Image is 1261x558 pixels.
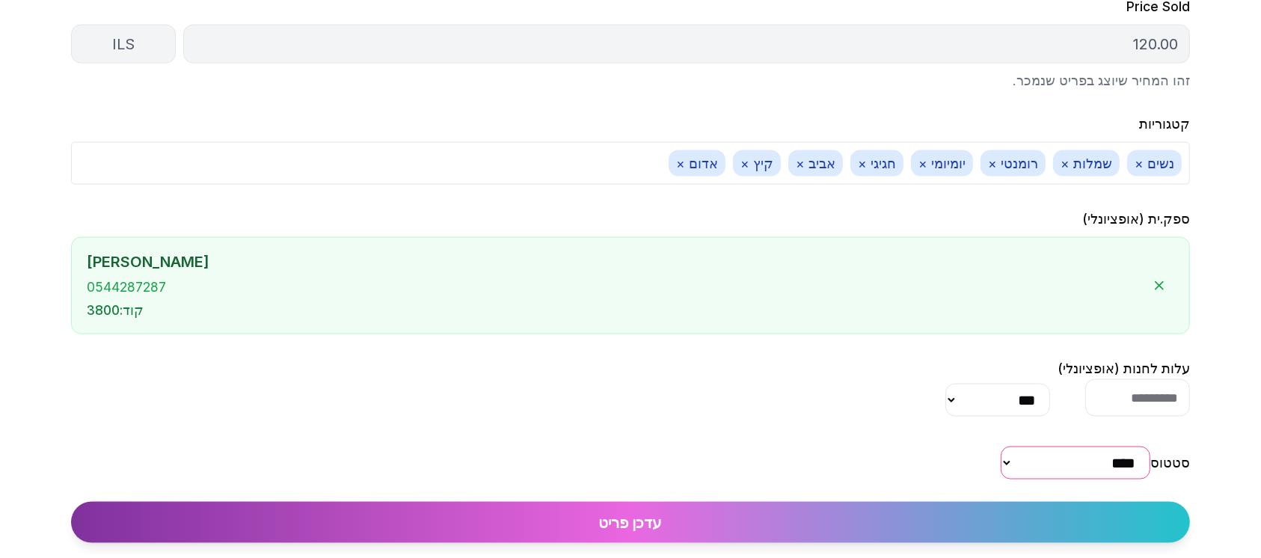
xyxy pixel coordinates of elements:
span: רומנטי [981,150,1046,177]
div: [PERSON_NAME] [87,253,1144,272]
span: חגיגי [850,150,903,177]
p: זהו המחיר שיוצג בפריט שנמכר. [71,71,1190,90]
label: סטטוס [1150,455,1190,470]
span: שמלות [1053,150,1120,177]
button: × [740,154,749,173]
button: × [1135,154,1144,173]
span: יומיומי [911,150,973,177]
div: 120.00 [183,25,1190,64]
div: קוד : 3800 [87,302,1144,319]
button: עדכן פריט [71,502,1190,543]
label: ספק.ית (אופציונלי) [1082,211,1190,227]
button: × [858,154,867,173]
button: × [676,154,685,173]
button: הסר ספק.ית [1144,271,1174,301]
div: ILS [71,25,176,64]
label: עלות לחנות (אופציונלי) [1058,361,1190,376]
span: אדום [669,150,725,177]
button: × [918,154,927,173]
button: × [988,154,997,173]
button: × [1061,154,1070,173]
span: נשים [1127,150,1182,177]
div: 0544287287 [87,279,1144,295]
button: × [796,154,805,173]
span: קיץ [733,150,781,177]
label: קטגוריות [1139,116,1190,132]
span: אביב [788,150,843,177]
